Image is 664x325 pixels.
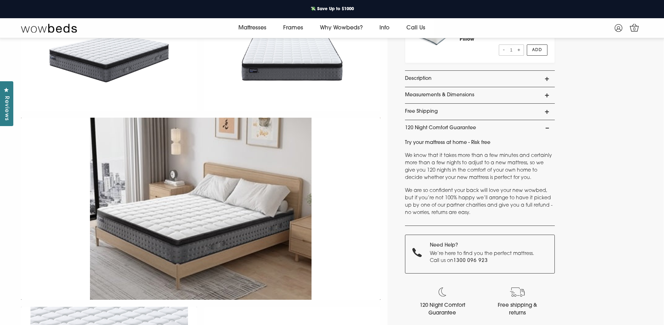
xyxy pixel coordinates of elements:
p: We’re here to find you the perfect mattress. Call us on [430,250,538,264]
a: Measurements & Dimensions [405,87,555,103]
span: 0 [631,26,638,33]
strong: Need Help? [430,243,458,248]
span: + [517,45,521,55]
a: Why Wowbeds? [312,18,371,38]
a: Info [371,18,398,38]
a: Mattresses [230,18,275,38]
a: Duo Hybrid Spring Pillow [460,31,505,42]
a: Description [405,71,555,87]
a: Frames [275,18,312,38]
a: Free Shipping [405,104,555,120]
span: - [502,45,506,55]
span: Reviews [2,96,11,121]
a: 0 [628,21,641,34]
a: 💸 Save Up to $1000 [305,5,359,14]
img: Wow Beds Logo [21,23,77,33]
div: Add [460,24,514,56]
div: 120 Night Comfort Guarantee [414,302,470,318]
a: Call Us [398,18,434,38]
a: 1300 096 923 [453,258,488,263]
a: 120 Night Comfort Guarantee [405,120,555,136]
div: Free shipping & returns [489,302,545,318]
p: We are so confident your back will love your new wowbed, but if you’re not 100% happy we’ll arran... [405,187,555,216]
a: Add [527,44,547,56]
p: We know that it takes more than a few minutes and certainly more than a few nights to adjust to a... [405,152,555,181]
strong: Try your mattress at home - Risk free [405,140,490,145]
